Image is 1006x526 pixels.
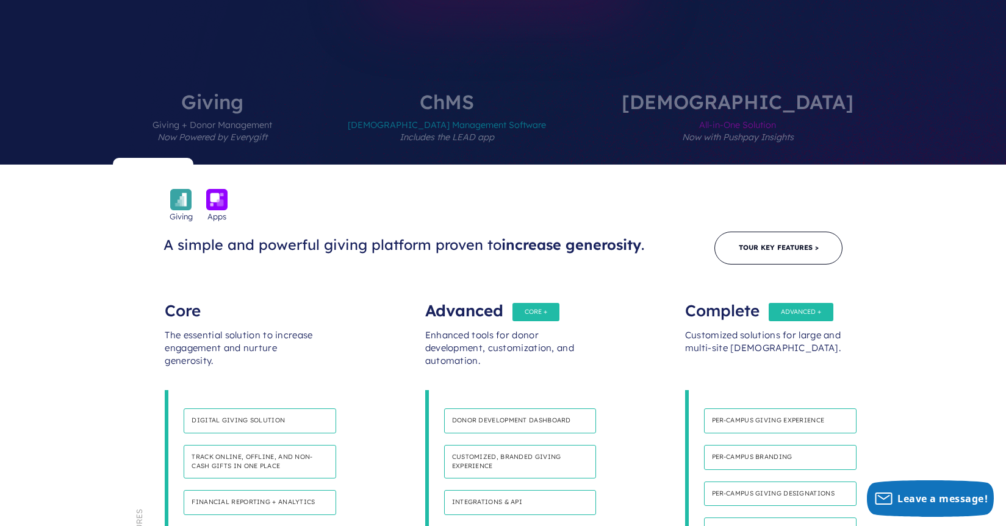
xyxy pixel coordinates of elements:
[622,112,853,165] span: All-in-One Solution
[685,317,841,390] div: Customized solutions for large and multi-site [DEMOGRAPHIC_DATA].
[116,92,309,165] label: Giving
[444,445,597,478] h4: Customized, branded giving experience
[184,445,336,478] h4: Track online, offline, and non-cash gifts in one place
[206,189,228,210] img: icon_apps-bckgrnd-600x600-1.png
[704,445,857,470] h4: Per-campus branding
[311,92,583,165] label: ChMS
[165,317,321,390] div: The essential solution to increase engagement and nurture generosity.
[704,408,857,433] h4: Per-Campus giving experience
[897,492,988,505] span: Leave a message!
[704,482,857,506] h4: Per-campus giving designations
[682,132,794,143] em: Now with Pushpay Insights
[207,210,226,222] span: Apps
[157,132,267,143] em: Now Powered by Everygift
[425,317,581,390] div: Enhanced tools for donor development, customization, and automation.
[444,408,597,433] h4: Donor development dashboard
[444,490,597,515] h4: Integrations & API
[714,232,843,264] a: Tour Key Features >
[165,293,321,317] div: Core
[348,112,546,165] span: [DEMOGRAPHIC_DATA] Management Software
[685,293,841,317] div: Complete
[170,189,192,210] img: icon_giving-bckgrnd-600x600-1.png
[184,408,336,433] h4: Digital giving solution
[867,480,994,517] button: Leave a message!
[585,92,890,165] label: [DEMOGRAPHIC_DATA]
[400,132,494,143] em: Includes the LEAD app
[184,490,336,515] h4: Financial reporting + analytics
[425,293,581,317] div: Advanced
[163,236,656,254] h3: A simple and powerful giving platform proven to .
[153,112,272,165] span: Giving + Donor Management
[170,210,193,222] span: Giving
[501,236,641,254] span: increase generosity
